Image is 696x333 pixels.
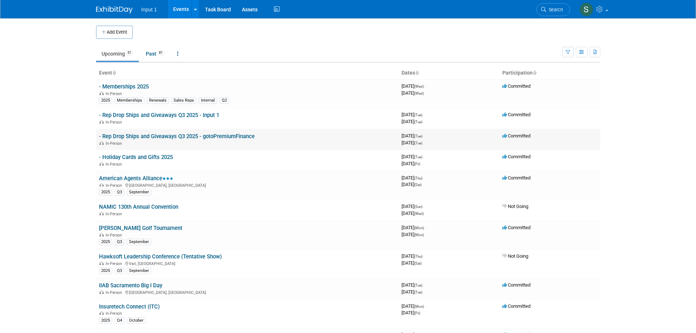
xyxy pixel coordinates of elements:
[402,161,420,166] span: [DATE]
[99,303,160,310] a: Insuretech Connect (ITC)
[99,290,104,294] img: In-Person Event
[99,311,104,315] img: In-Person Event
[414,134,422,138] span: (Tue)
[414,120,422,124] span: (Tue)
[106,120,124,125] span: In-Person
[414,290,422,294] span: (Tue)
[402,253,425,259] span: [DATE]
[127,239,151,245] div: September
[502,154,530,159] span: Committed
[402,211,424,216] span: [DATE]
[99,233,104,236] img: In-Person Event
[414,84,424,88] span: (Wed)
[115,268,124,274] div: Q3
[499,67,600,79] th: Participation
[99,141,104,145] img: In-Person Event
[402,90,424,96] span: [DATE]
[127,268,151,274] div: September
[423,133,425,139] span: -
[99,120,104,124] img: In-Person Event
[96,6,133,14] img: ExhibitDay
[106,261,124,266] span: In-Person
[414,91,424,95] span: (Wed)
[536,3,570,16] a: Search
[423,112,425,117] span: -
[106,162,124,167] span: In-Person
[171,97,196,104] div: Sales Reps
[502,253,528,259] span: Not Going
[157,50,165,56] span: 81
[96,67,399,79] th: Event
[414,141,422,145] span: (Tue)
[402,303,426,309] span: [DATE]
[115,189,124,196] div: Q3
[402,112,425,117] span: [DATE]
[414,183,422,187] span: (Sat)
[402,133,425,139] span: [DATE]
[402,154,425,159] span: [DATE]
[99,182,396,188] div: [GEOGRAPHIC_DATA], [GEOGRAPHIC_DATA]
[99,91,104,95] img: In-Person Event
[402,119,422,124] span: [DATE]
[414,226,424,230] span: (Mon)
[414,233,424,237] span: (Mon)
[127,317,146,324] div: October
[199,97,217,104] div: Internal
[99,175,173,182] a: American Agents Alliance
[106,212,124,216] span: In-Person
[106,290,124,295] span: In-Person
[99,239,112,245] div: 2025
[414,205,422,209] span: (Sun)
[125,50,133,56] span: 31
[402,175,425,181] span: [DATE]
[106,311,124,316] span: In-Person
[402,83,426,89] span: [DATE]
[402,282,425,288] span: [DATE]
[96,26,133,39] button: Add Event
[99,154,173,160] a: - Holiday Cards and Gifts 2025
[115,239,124,245] div: Q3
[402,232,424,237] span: [DATE]
[99,282,162,289] a: IIAB Sacramento Big I Day
[99,261,104,265] img: In-Person Event
[99,97,112,104] div: 2025
[99,260,396,266] div: Vail, [GEOGRAPHIC_DATA]
[99,253,222,260] a: Hawksoft Leadership Conference (Tentative Show)
[99,204,178,210] a: NAMIC 130th Annual Convention
[99,212,104,215] img: In-Person Event
[127,189,151,196] div: September
[414,311,420,315] span: (Fri)
[415,70,419,76] a: Sort by Start Date
[502,83,530,89] span: Committed
[402,140,422,145] span: [DATE]
[112,70,116,76] a: Sort by Event Name
[414,162,420,166] span: (Fri)
[546,7,563,12] span: Search
[106,183,124,188] span: In-Person
[99,162,104,166] img: In-Person Event
[99,289,396,295] div: [GEOGRAPHIC_DATA], [GEOGRAPHIC_DATA]
[425,303,426,309] span: -
[99,317,112,324] div: 2025
[502,112,530,117] span: Committed
[423,204,425,209] span: -
[99,189,112,196] div: 2025
[533,70,536,76] a: Sort by Participation Type
[402,182,422,187] span: [DATE]
[402,225,426,230] span: [DATE]
[99,225,182,231] a: [PERSON_NAME] Golf Tournament
[414,113,422,117] span: (Tue)
[399,67,499,79] th: Dates
[115,317,124,324] div: Q4
[402,260,422,266] span: [DATE]
[140,47,170,61] a: Past81
[99,112,219,118] a: - Rep Drop Ships and Giveaways Q3 2025 - Input 1
[402,310,420,315] span: [DATE]
[414,254,422,258] span: (Thu)
[106,233,124,238] span: In-Person
[414,176,422,180] span: (Thu)
[502,133,530,139] span: Committed
[96,47,139,61] a: Upcoming31
[106,141,124,146] span: In-Person
[414,155,422,159] span: (Tue)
